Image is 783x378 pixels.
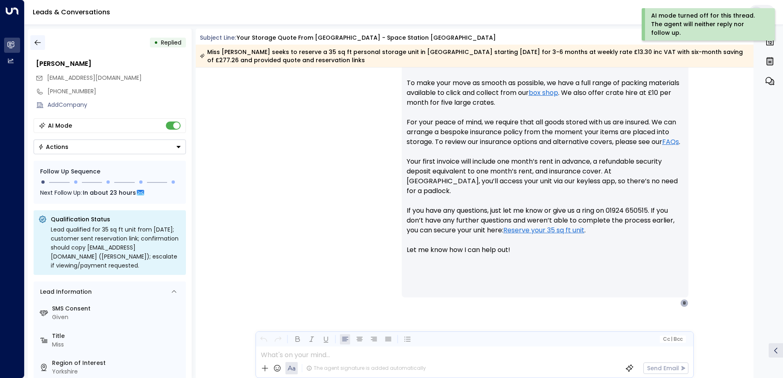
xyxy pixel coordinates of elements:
div: Actions [38,143,68,151]
div: Given [52,313,183,322]
div: B [680,299,688,307]
div: Your storage quote from [GEOGRAPHIC_DATA] - Space Station [GEOGRAPHIC_DATA] [237,34,496,42]
div: [PERSON_NAME] [36,59,186,69]
span: In about 23 hours [83,188,136,197]
div: Lead qualified for 35 sq ft unit from [DATE]; customer sent reservation link; confirmation should... [51,225,181,270]
button: Redo [273,334,283,344]
button: Cc|Bcc [659,335,686,343]
div: Miss [52,340,183,349]
div: Miss [PERSON_NAME] seeks to reserve a 35 sq ft personal storage unit in [GEOGRAPHIC_DATA] startin... [200,48,749,64]
p: Qualification Status [51,215,181,223]
span: Subject Line: [200,34,236,42]
div: AddCompany [48,101,186,109]
div: Next Follow Up: [40,188,179,197]
div: • [154,35,158,50]
span: [EMAIL_ADDRESS][DOMAIN_NAME] [47,74,142,82]
span: b.chadworth@icloud.com [47,74,142,82]
div: AI Mode [48,122,72,130]
div: Button group with a nested menu [34,139,186,154]
a: Leads & Conversations [33,7,110,17]
button: Actions [34,139,186,154]
div: Yorkshire [52,367,183,376]
div: AI mode turned off for this thread. The agent will neither reply nor follow up. [651,11,764,37]
label: Region of Interest [52,359,183,367]
a: FAQs [662,137,679,147]
div: Lead Information [37,288,92,296]
span: Cc Bcc [663,336,682,342]
a: Reserve your 35 sq ft unit [503,225,584,235]
div: [PHONE_NUMBER] [48,87,186,96]
div: The agent signature is added automatically [306,364,426,372]
label: SMS Consent [52,304,183,313]
div: Follow Up Sequence [40,167,179,176]
button: Undo [258,334,269,344]
span: Replied [161,38,181,47]
label: Title [52,332,183,340]
a: box shop [529,88,558,98]
span: | [671,336,672,342]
